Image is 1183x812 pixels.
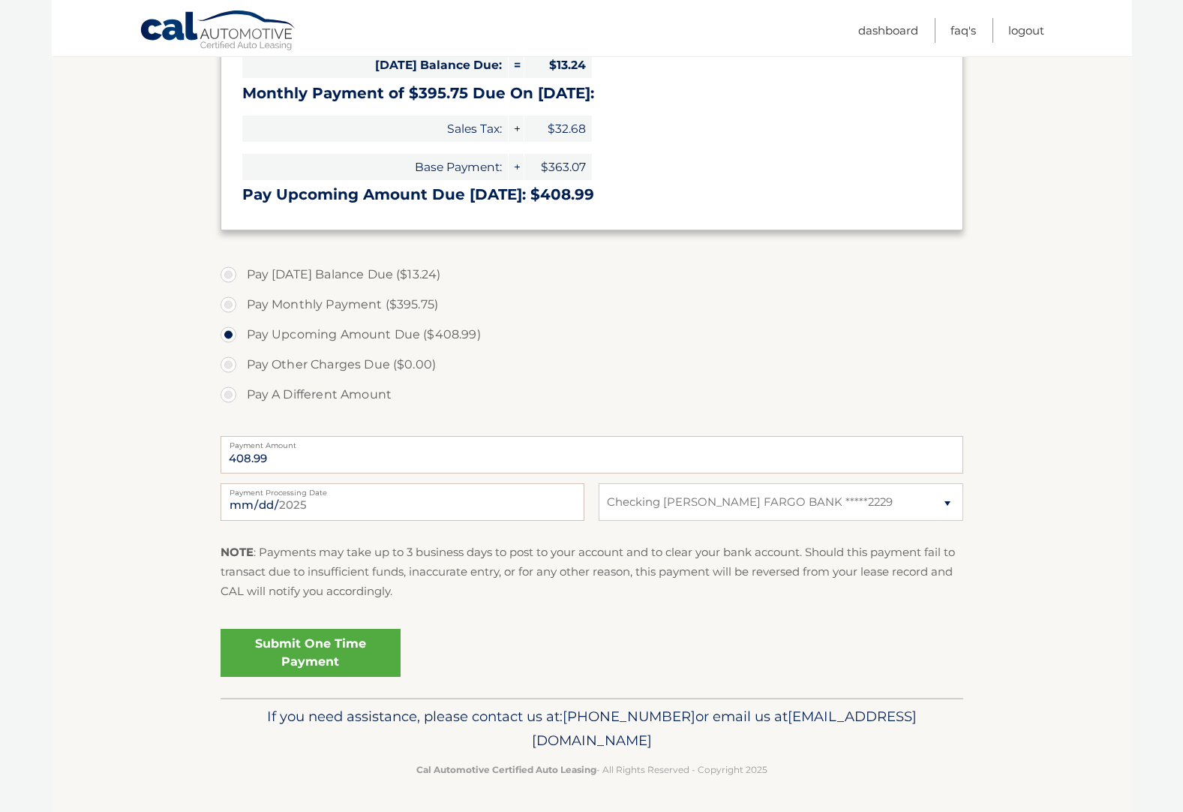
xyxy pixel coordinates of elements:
span: $13.24 [524,52,592,78]
label: Pay Other Charges Due ($0.00) [221,350,963,380]
p: : Payments may take up to 3 business days to post to your account and to clear your bank account.... [221,543,963,602]
label: Pay Monthly Payment ($395.75) [221,290,963,320]
span: $363.07 [524,154,592,180]
span: [DATE] Balance Due: [242,52,508,78]
a: FAQ's [950,18,976,43]
span: Base Payment: [242,154,508,180]
input: Payment Amount [221,436,963,474]
a: Logout [1008,18,1044,43]
input: Payment Date [221,483,584,521]
label: Payment Amount [221,436,963,448]
span: [EMAIL_ADDRESS][DOMAIN_NAME] [532,708,917,749]
span: [PHONE_NUMBER] [563,708,695,725]
span: + [509,116,524,142]
p: If you need assistance, please contact us at: or email us at [230,705,953,753]
strong: NOTE [221,545,254,559]
span: = [509,52,524,78]
span: + [509,154,524,180]
label: Pay A Different Amount [221,380,963,410]
label: Pay [DATE] Balance Due ($13.24) [221,260,963,290]
a: Submit One Time Payment [221,629,401,677]
label: Pay Upcoming Amount Due ($408.99) [221,320,963,350]
a: Cal Automotive [140,10,297,53]
label: Payment Processing Date [221,483,584,495]
h3: Pay Upcoming Amount Due [DATE]: $408.99 [242,185,941,204]
strong: Cal Automotive Certified Auto Leasing [416,764,596,775]
p: - All Rights Reserved - Copyright 2025 [230,762,953,777]
span: Sales Tax: [242,116,508,142]
h3: Monthly Payment of $395.75 Due On [DATE]: [242,84,941,103]
span: $32.68 [524,116,592,142]
a: Dashboard [858,18,918,43]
